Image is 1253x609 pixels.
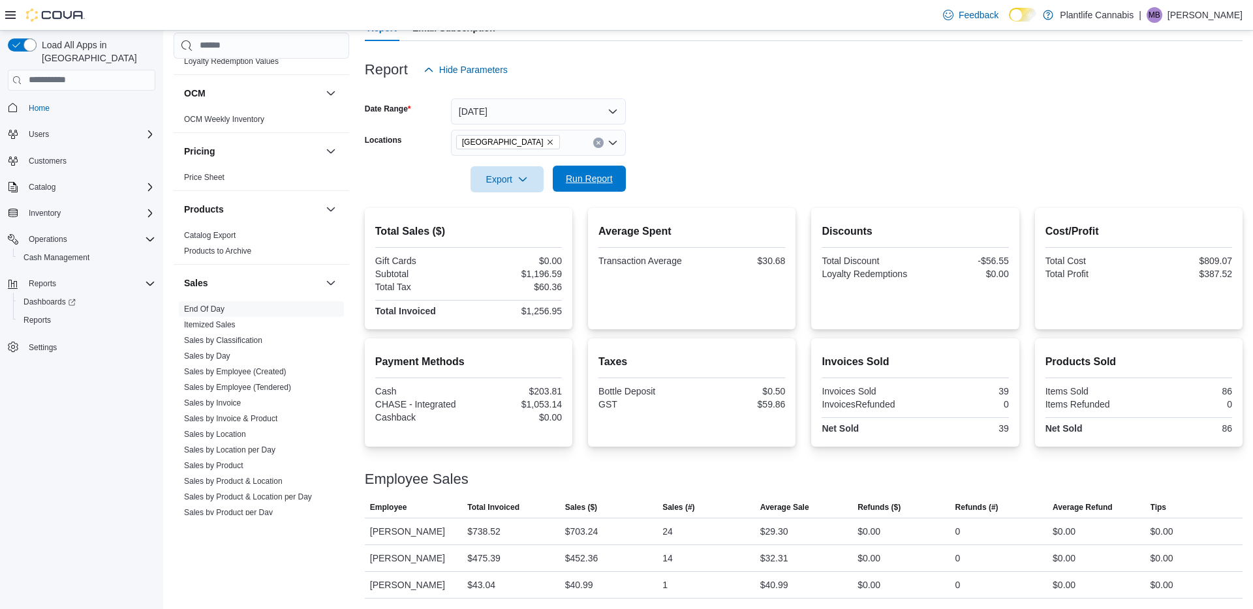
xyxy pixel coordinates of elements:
[184,492,312,501] a: Sales by Product & Location per Day
[18,312,155,328] span: Reports
[174,228,349,264] div: Products
[822,386,912,396] div: Invoices Sold
[375,354,562,370] h2: Payment Methods
[1149,7,1160,23] span: MB
[1045,423,1083,434] strong: Net Sold
[29,103,50,113] span: Home
[3,125,161,143] button: Users
[184,173,224,182] a: Price Sheet
[23,338,155,355] span: Settings
[955,550,961,566] div: 0
[184,383,291,392] a: Sales by Employee (Tendered)
[471,166,544,192] button: Export
[184,172,224,183] span: Price Sheet
[471,282,562,292] div: $60.36
[662,524,673,539] div: 24
[1141,399,1232,409] div: 0
[184,304,224,314] a: End Of Day
[29,156,67,166] span: Customers
[1053,502,1113,512] span: Average Refund
[955,502,998,512] span: Refunds (#)
[1053,550,1075,566] div: $0.00
[662,550,673,566] div: 14
[1151,550,1173,566] div: $0.00
[375,269,466,279] div: Subtotal
[323,201,339,217] button: Products
[184,398,241,408] a: Sales by Invoice
[323,143,339,159] button: Pricing
[323,275,339,291] button: Sales
[918,386,1009,396] div: 39
[365,572,462,598] div: [PERSON_NAME]
[760,502,809,512] span: Average Sale
[184,382,291,393] span: Sales by Employee (Tendered)
[3,151,161,170] button: Customers
[184,445,275,454] a: Sales by Location per Day
[184,414,277,423] a: Sales by Invoice & Product
[471,306,562,316] div: $1,256.95
[8,93,155,391] nav: Complex example
[13,293,161,311] a: Dashboards
[184,507,273,518] span: Sales by Product per Day
[760,524,788,539] div: $29.30
[918,256,1009,266] div: -$56.55
[184,230,236,241] span: Catalog Export
[370,502,407,512] span: Employee
[26,8,85,22] img: Cova
[184,87,320,100] button: OCM
[822,224,1008,239] h2: Discounts
[3,337,161,356] button: Settings
[365,62,408,78] h3: Report
[184,246,251,256] a: Products to Archive
[23,276,61,291] button: Reports
[566,172,613,185] span: Run Report
[184,320,236,329] a: Itemized Sales
[1009,8,1036,22] input: Dark Mode
[3,98,161,117] button: Home
[184,114,264,125] span: OCM Weekly Inventory
[598,399,689,409] div: GST
[184,203,320,216] button: Products
[184,413,277,424] span: Sales by Invoice & Product
[184,351,230,361] a: Sales by Day
[598,354,785,370] h2: Taxes
[1045,386,1136,396] div: Items Sold
[1168,7,1243,23] p: [PERSON_NAME]
[29,208,61,218] span: Inventory
[478,166,536,192] span: Export
[184,366,286,377] span: Sales by Employee (Created)
[23,100,155,116] span: Home
[18,294,155,310] span: Dashboards
[184,57,279,66] a: Loyalty Redemption Values
[23,297,76,307] span: Dashboards
[938,2,1004,28] a: Feedback
[29,342,57,353] span: Settings
[918,269,1009,279] div: $0.00
[1045,399,1136,409] div: Items Refunded
[918,399,1009,409] div: 0
[822,423,859,434] strong: Net Sold
[365,545,462,571] div: [PERSON_NAME]
[467,502,519,512] span: Total Invoiced
[375,412,466,423] div: Cashback
[184,460,243,471] span: Sales by Product
[565,550,598,566] div: $452.36
[3,178,161,196] button: Catalog
[184,56,279,67] span: Loyalty Redemption Values
[174,111,349,132] div: OCM
[694,386,785,396] div: $0.50
[822,269,912,279] div: Loyalty Redemptions
[23,276,155,291] span: Reports
[23,231,72,247] button: Operations
[608,138,618,148] button: Open list of options
[598,386,689,396] div: Bottle Deposit
[959,8,998,22] span: Feedback
[918,423,1009,434] div: 39
[467,577,495,593] div: $43.04
[694,256,785,266] div: $30.68
[23,179,61,195] button: Catalog
[29,278,56,289] span: Reports
[471,269,562,279] div: $1,196.59
[184,276,320,290] button: Sales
